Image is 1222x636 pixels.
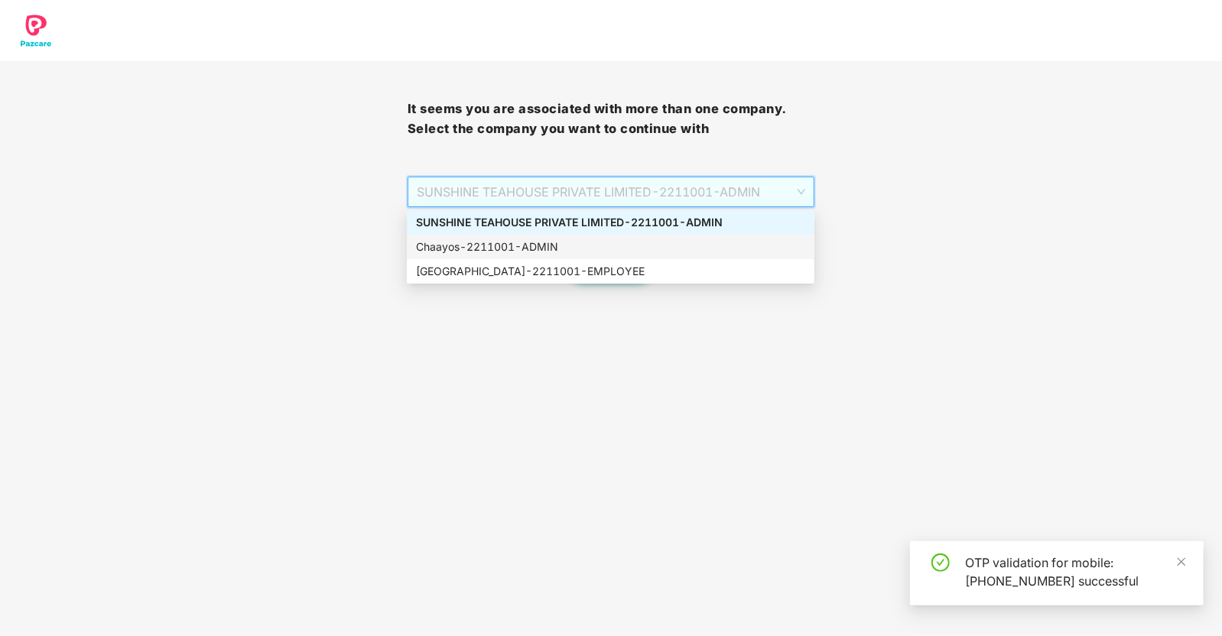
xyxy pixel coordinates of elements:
span: check-circle [931,553,950,572]
div: SUNSHINE TEAHOUSE PRIVATE LIMITED - 2211001 - ADMIN [416,214,805,231]
h3: It seems you are associated with more than one company. Select the company you want to continue with [408,99,815,138]
span: close [1176,556,1187,567]
div: OTP validation for mobile: [PHONE_NUMBER] successful [965,553,1185,590]
div: [GEOGRAPHIC_DATA] - 2211001 - EMPLOYEE [416,263,805,280]
div: Chaayos - 2211001 - ADMIN [416,238,805,255]
span: SUNSHINE TEAHOUSE PRIVATE LIMITED - 2211001 - ADMIN [417,177,806,206]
